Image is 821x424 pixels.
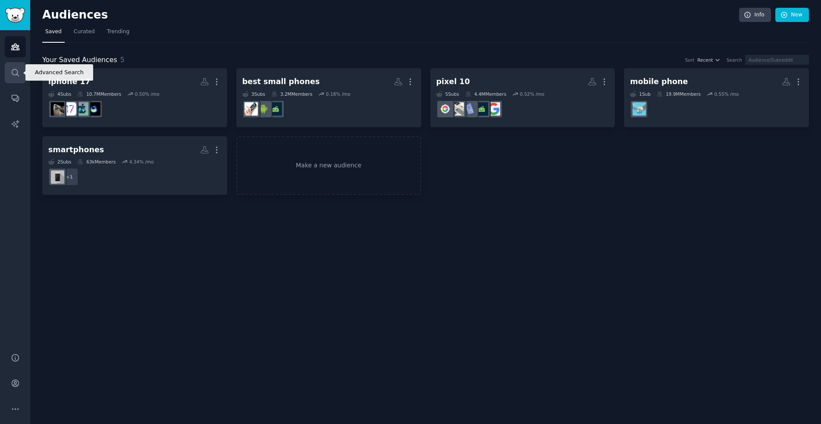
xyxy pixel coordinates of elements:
div: smartphones [48,144,104,155]
input: Audience/Subreddit [745,55,809,65]
div: 4.4M Members [465,91,506,97]
img: GummySearch logo [5,8,25,23]
div: 1 Sub [630,91,651,97]
button: Recent [697,57,721,63]
a: Info [739,8,771,22]
a: Make a new audience [236,136,421,195]
span: Recent [697,57,713,63]
div: Search [727,57,742,63]
img: smartphone [51,170,64,184]
div: 5 Sub s [436,91,459,97]
img: iphone17 [63,102,76,116]
img: iphone [51,102,64,116]
a: smartphones2Subs63kMembers4.34% /mo+1smartphone [42,136,227,195]
div: 0.55 % /mo [714,91,739,97]
a: Saved [42,25,65,43]
img: mobiles [463,102,476,116]
div: 10.7M Members [77,91,121,97]
img: pixel_phones [451,102,464,116]
div: 3.2M Members [271,91,312,97]
a: mobile phone1Sub19.9MMembers0.55% /motechnology [624,68,809,127]
span: 5 [120,56,125,64]
div: 63k Members [77,159,116,165]
img: iPhone13 [75,102,88,116]
img: PickAnAndroidForMe [257,102,270,116]
div: 4.34 % /mo [129,159,154,165]
span: Trending [107,28,129,36]
img: PixelFold [487,102,500,116]
div: best small phones [242,76,320,87]
a: Curated [71,25,98,43]
div: 2 Sub s [48,159,71,165]
div: mobile phone [630,76,688,87]
span: Curated [74,28,95,36]
img: Android [269,102,282,116]
a: best small phones3Subs3.2MMembers0.18% /moAndroidPickAnAndroidForMesmallphones [236,68,421,127]
div: 19.9M Members [657,91,701,97]
a: iphone 174Subs10.7MMembers0.50% /moappleiPhone13iphone17iphone [42,68,227,127]
div: 4 Sub s [48,91,71,97]
a: New [775,8,809,22]
span: Your Saved Audiences [42,55,117,66]
div: 3 Sub s [242,91,265,97]
div: 0.50 % /mo [135,91,160,97]
img: smallphones [244,102,258,116]
a: Trending [104,25,132,43]
a: pixel 105Subs4.4MMembers0.52% /moPixelFoldAndroidmobilespixel_phonesGooglePixel [430,68,615,127]
img: technology [633,102,646,116]
div: 0.18 % /mo [326,91,351,97]
div: iphone 17 [48,76,91,87]
div: Sort [685,57,695,63]
span: Saved [45,28,62,36]
div: 0.52 % /mo [520,91,545,97]
img: apple [87,102,100,116]
img: Android [475,102,488,116]
h2: Audiences [42,8,739,22]
div: pixel 10 [436,76,470,87]
div: + 1 [60,168,78,186]
img: GooglePixel [439,102,452,116]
